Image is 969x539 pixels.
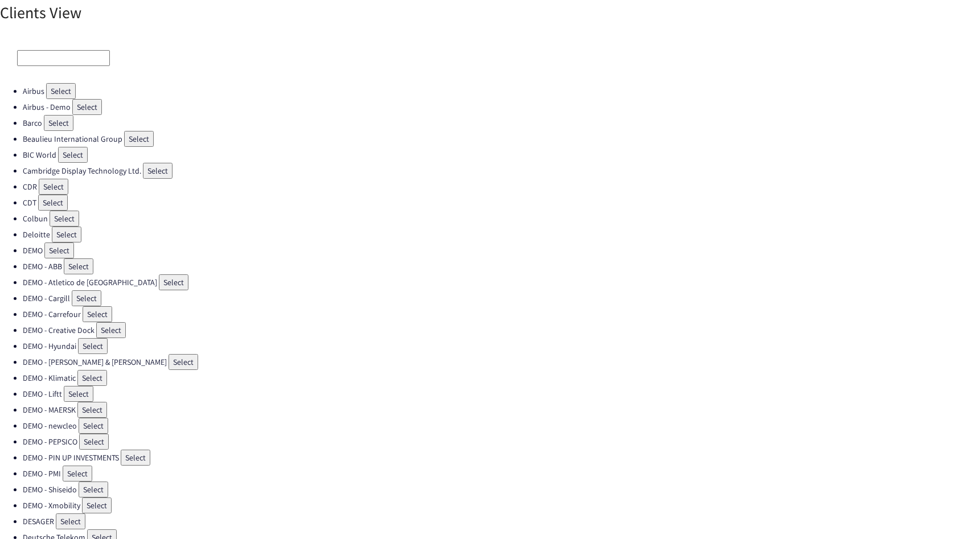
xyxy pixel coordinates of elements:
[124,131,154,147] button: Select
[23,274,969,290] li: DEMO - Atletico de [GEOGRAPHIC_DATA]
[23,163,969,179] li: Cambridge Display Technology Ltd.
[23,290,969,306] li: DEMO - Cargill
[23,466,969,482] li: DEMO - PMI
[912,484,969,539] iframe: Chat Widget
[23,242,969,258] li: DEMO
[23,386,969,402] li: DEMO - Liftt
[39,179,68,195] button: Select
[23,338,969,354] li: DEMO - Hyundai
[79,418,108,434] button: Select
[23,147,969,163] li: BIC World
[143,163,173,179] button: Select
[23,402,969,418] li: DEMO - MAERSK
[23,513,969,529] li: DESAGER
[82,497,112,513] button: Select
[23,370,969,386] li: DEMO - Klimatic
[159,274,188,290] button: Select
[23,418,969,434] li: DEMO - newcleo
[23,179,969,195] li: CDR
[64,258,93,274] button: Select
[23,306,969,322] li: DEMO - Carrefour
[23,258,969,274] li: DEMO - ABB
[72,99,102,115] button: Select
[63,466,92,482] button: Select
[44,115,73,131] button: Select
[38,195,68,211] button: Select
[83,306,112,322] button: Select
[23,434,969,450] li: DEMO - PEPSICO
[96,322,126,338] button: Select
[77,370,107,386] button: Select
[46,83,76,99] button: Select
[79,482,108,497] button: Select
[169,354,198,370] button: Select
[23,195,969,211] li: CDT
[23,83,969,99] li: Airbus
[23,322,969,338] li: DEMO - Creative Dock
[23,211,969,227] li: Colbun
[78,338,108,354] button: Select
[23,131,969,147] li: Beaulieu International Group
[23,482,969,497] li: DEMO - Shiseido
[58,147,88,163] button: Select
[23,497,969,513] li: DEMO - Xmobility
[77,402,107,418] button: Select
[79,434,109,450] button: Select
[23,450,969,466] li: DEMO - PIN UP INVESTMENTS
[23,115,969,131] li: Barco
[23,99,969,115] li: Airbus - Demo
[23,227,969,242] li: Deloitte
[72,290,101,306] button: Select
[23,354,969,370] li: DEMO - [PERSON_NAME] & [PERSON_NAME]
[64,386,93,402] button: Select
[121,450,150,466] button: Select
[50,211,79,227] button: Select
[56,513,85,529] button: Select
[44,242,74,258] button: Select
[52,227,81,242] button: Select
[912,484,969,539] div: Widget de chat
